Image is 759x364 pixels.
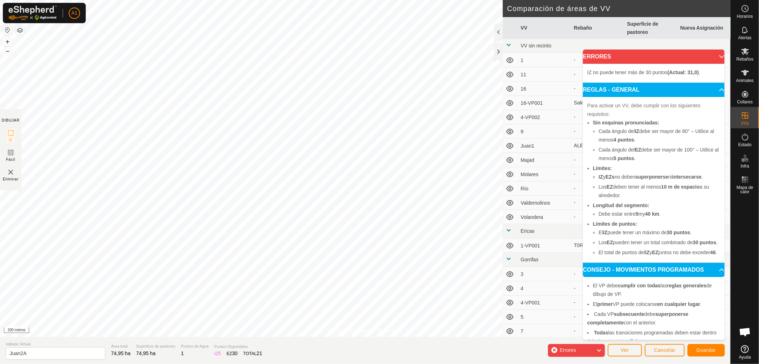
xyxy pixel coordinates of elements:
[574,314,576,319] font: -
[599,147,635,153] font: Cada ángulo del
[593,301,597,307] font: El
[599,128,635,134] font: Cada ángulo del
[574,299,576,305] font: -
[621,347,629,353] font: Ver
[521,228,534,234] font: Ericas
[594,311,614,317] font: Cada VP
[583,87,639,93] font: REGLAS - GENERAL
[603,230,607,235] font: IZ
[521,286,523,291] font: 4
[690,230,692,235] font: .
[645,211,659,217] font: 40 km
[597,301,613,307] font: primer
[605,174,615,180] font: EZs
[583,277,724,351] p-accordion-content: CONSEJO - MOVIMIENTOS PROGRAMADOS
[734,321,756,343] a: Chat abierto
[243,351,257,356] font: TOTAL
[702,174,703,180] font: .
[613,155,634,161] font: 5 puntos
[521,257,538,262] font: Gorrifas
[737,185,753,194] font: Mapa de calor
[710,250,716,255] font: 46
[613,184,661,190] font: deben tener al menos
[583,83,724,97] p-accordion-header: REGLAS - GENERAL
[521,129,523,134] font: 9
[660,283,667,288] font: las
[599,250,645,255] font: El total de puntos del
[587,103,701,117] font: Para activar un VV, debe cumplir con los siguientes requisitos:
[672,174,702,180] font: intersecarse
[583,267,704,273] font: CONSEJO - MOVIMIENTOS PROGRAMADOS
[687,344,725,357] button: Guardar
[574,242,591,248] font: T0ROS
[599,230,603,235] font: El
[654,347,675,353] font: Cancelar
[257,350,262,356] font: 21
[599,184,607,190] font: Los
[693,240,716,245] font: 30 puntos
[521,143,534,149] font: Juan1
[666,230,690,235] font: 30 puntos
[521,25,527,31] font: VV
[636,174,669,180] font: superponerse
[644,311,655,317] font: debe
[3,26,12,34] button: Restablecer mapa
[111,344,128,348] font: Área total
[618,283,661,288] font: cumplir con todas
[574,128,576,134] font: -
[599,147,719,161] font: debe ser mayor de 100° – Utilice al menos
[218,350,221,356] font: 5
[9,138,13,142] font: IZ
[741,121,749,126] font: VVs
[599,240,607,245] font: Los
[737,99,753,104] font: Collares
[635,128,639,134] font: IZ
[328,328,369,333] font: Política de Privacidad
[521,157,534,163] font: Majad
[716,240,718,245] font: .
[574,171,576,177] font: -
[624,320,657,325] font: con el anterior.
[613,240,692,245] font: pueden tener un total combinado de
[378,328,402,334] a: Contáctanos
[699,70,700,75] font: .
[16,26,24,35] button: Capas del Mapa
[736,78,754,83] font: Animales
[574,157,576,163] font: -
[521,57,523,63] font: 1
[507,5,611,12] font: Comparación de áreas de VV
[659,211,660,217] font: .
[521,314,523,320] font: 5
[574,100,586,106] font: Saler
[3,37,12,46] button: +
[603,174,605,180] font: y
[6,38,10,45] font: +
[740,164,749,169] font: Infra
[638,211,645,217] font: my
[593,202,649,208] font: Longitud del segmento:
[574,271,576,277] font: -
[645,250,649,255] font: IZ
[521,171,538,177] font: Molares
[521,86,526,92] font: 16
[737,14,753,19] font: Horarios
[574,86,576,91] font: -
[3,47,12,55] button: –
[521,43,551,48] font: VV sin recinto
[657,301,700,307] font: en cualquier lugar
[6,342,31,346] font: Vallado Virtual
[6,158,15,162] font: Fácil
[521,100,543,106] font: 16-VP001
[738,142,752,147] font: Estado
[583,50,724,64] p-accordion-header: ERRORES
[328,328,369,334] a: Política de Privacidad
[521,200,550,206] font: Valdemolinos
[574,285,576,291] font: -
[181,344,209,348] font: Puntos de Agua
[574,328,576,334] font: -
[6,168,15,176] img: VV
[696,347,716,353] font: Guardar
[111,350,131,356] font: 74,95 ha
[232,350,238,356] font: 30
[658,250,710,255] font: juntos no debe exceder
